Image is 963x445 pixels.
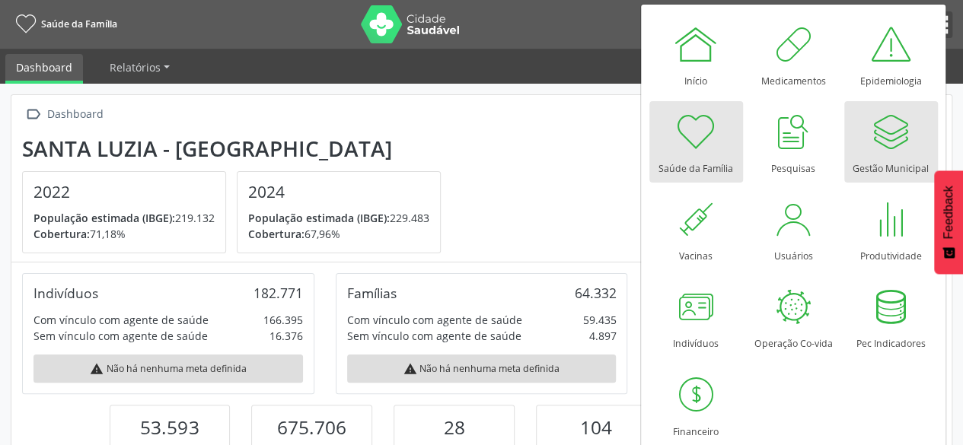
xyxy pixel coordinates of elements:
[347,284,397,301] div: Famílias
[90,362,104,376] i: warning
[649,14,743,95] a: Início
[347,354,617,383] div: Não há nenhuma meta definida
[844,101,938,183] a: Gestão Municipal
[649,189,743,270] a: Vacinas
[580,415,612,440] span: 104
[22,103,106,126] a:  Dashboard
[443,415,464,440] span: 28
[347,328,521,344] div: Sem vínculo com agente de saúde
[844,276,938,358] a: Pec Indicadores
[33,227,90,241] span: Cobertura:
[22,136,451,161] div: Santa Luzia - [GEOGRAPHIC_DATA]
[248,226,429,242] p: 67,96%
[574,284,616,301] div: 64.332
[248,183,429,202] h4: 2024
[747,14,840,95] a: Medicamentos
[254,284,303,301] div: 182.771
[33,354,303,383] div: Não há nenhuma meta definida
[110,60,161,75] span: Relatórios
[844,189,938,270] a: Produtividade
[747,101,840,183] a: Pesquisas
[33,226,215,242] p: 71,18%
[649,101,743,183] a: Saúde da Família
[263,312,303,328] div: 166.395
[403,362,417,376] i: warning
[747,189,840,270] a: Usuários
[5,54,83,84] a: Dashboard
[33,210,215,226] p: 219.132
[33,312,209,328] div: Com vínculo com agente de saúde
[934,170,963,274] button: Feedback - Mostrar pesquisa
[649,276,743,358] a: Indivíduos
[33,328,208,344] div: Sem vínculo com agente de saúde
[844,14,938,95] a: Epidemiologia
[582,312,616,328] div: 59.435
[33,211,175,225] span: População estimada (IBGE):
[347,312,522,328] div: Com vínculo com agente de saúde
[248,211,390,225] span: População estimada (IBGE):
[588,328,616,344] div: 4.897
[942,186,955,239] span: Feedback
[33,183,215,202] h4: 2022
[33,284,98,301] div: Indivíduos
[41,17,117,30] span: Saúde da Família
[140,415,199,440] span: 53.593
[269,328,303,344] div: 16.376
[277,415,346,440] span: 675.706
[248,227,305,241] span: Cobertura:
[248,210,429,226] p: 229.483
[11,11,117,37] a: Saúde da Família
[747,276,840,358] a: Operação Co-vida
[22,103,44,126] i: 
[99,54,180,81] a: Relatórios
[44,103,106,126] div: Dashboard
